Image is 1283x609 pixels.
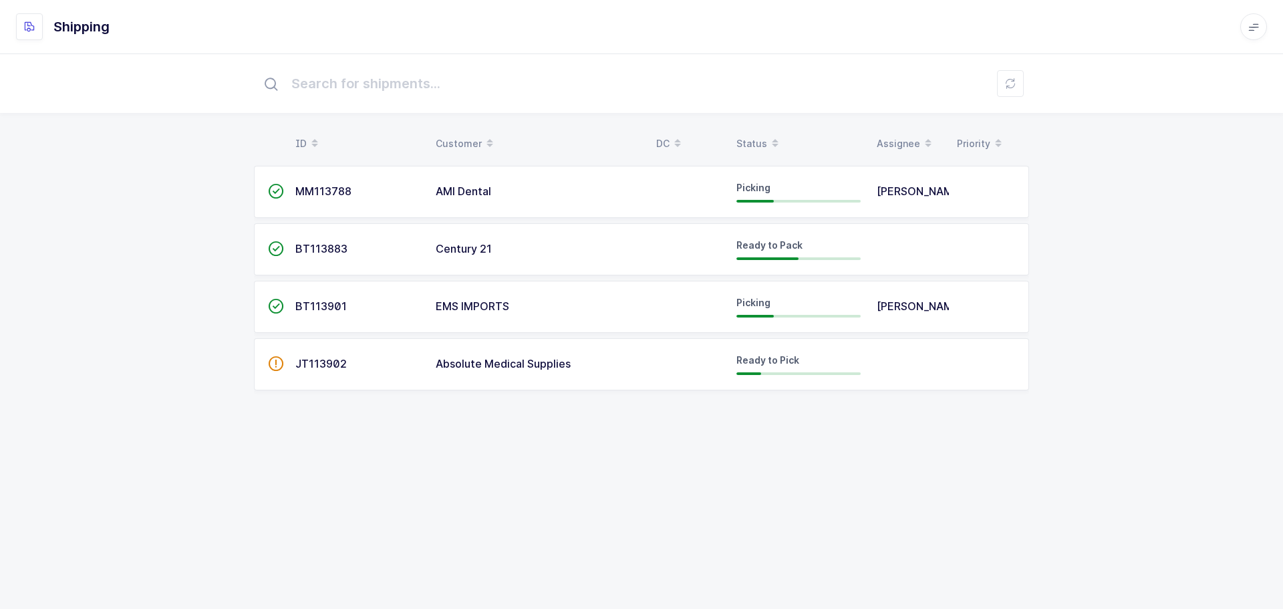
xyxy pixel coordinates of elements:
span: Century 21 [436,242,492,255]
span:  [268,357,284,370]
span: BT113883 [295,242,347,255]
span: [PERSON_NAME] [877,185,964,198]
div: Customer [436,132,640,155]
div: ID [295,132,420,155]
span:  [268,299,284,313]
h1: Shipping [53,16,110,37]
span: JT113902 [295,357,347,370]
span: MM113788 [295,185,351,198]
div: DC [656,132,720,155]
span: Picking [736,297,770,308]
span: EMS IMPORTS [436,299,509,313]
span: BT113901 [295,299,347,313]
input: Search for shipments... [254,62,1029,105]
span: AMI Dental [436,185,491,198]
span:  [268,185,284,198]
span:  [268,242,284,255]
div: Priority [957,132,1021,155]
div: Assignee [877,132,941,155]
span: Absolute Medical Supplies [436,357,571,370]
span: [PERSON_NAME] [877,299,964,313]
span: Ready to Pack [736,239,803,251]
span: Ready to Pick [736,354,799,366]
div: Status [736,132,861,155]
span: Picking [736,182,770,193]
